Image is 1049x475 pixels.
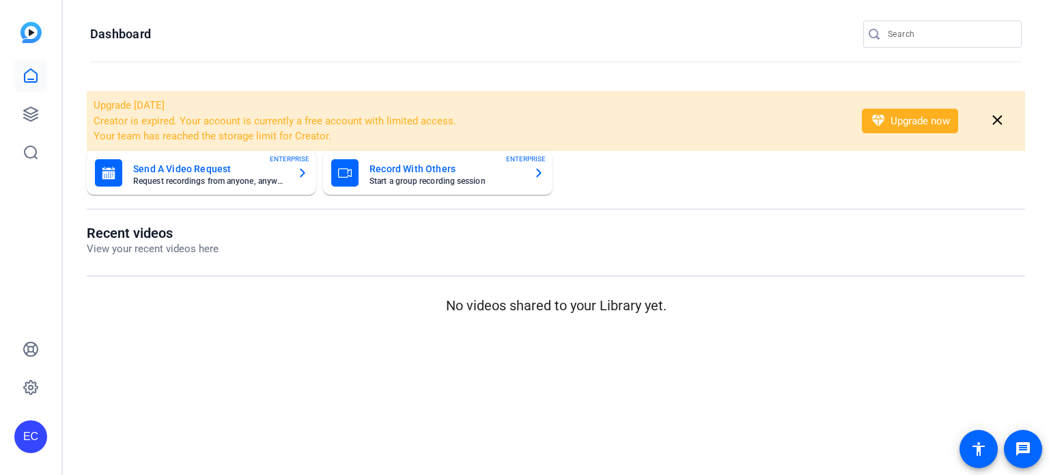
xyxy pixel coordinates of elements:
h1: Dashboard [90,26,151,42]
mat-icon: close [989,112,1006,129]
mat-icon: accessibility [970,441,987,457]
span: ENTERPRISE [270,154,309,164]
span: ENTERPRISE [506,154,546,164]
button: Upgrade now [862,109,958,133]
mat-card-subtitle: Request recordings from anyone, anywhere [133,177,286,185]
span: Upgrade [DATE] [94,99,165,111]
img: blue-gradient.svg [20,22,42,43]
button: Send A Video RequestRequest recordings from anyone, anywhereENTERPRISE [87,151,316,195]
li: Creator is expired. Your account is currently a free account with limited access. [94,113,844,129]
mat-card-subtitle: Start a group recording session [369,177,522,185]
div: EC [14,420,47,453]
input: Search [888,26,1011,42]
mat-card-title: Record With Others [369,161,522,177]
li: Your team has reached the storage limit for Creator. [94,128,844,144]
mat-icon: message [1015,441,1031,457]
mat-card-title: Send A Video Request [133,161,286,177]
button: Record With OthersStart a group recording sessionENTERPRISE [323,151,553,195]
mat-icon: diamond [870,113,886,129]
p: No videos shared to your Library yet. [87,295,1025,316]
h1: Recent videos [87,225,219,241]
p: View your recent videos here [87,241,219,257]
